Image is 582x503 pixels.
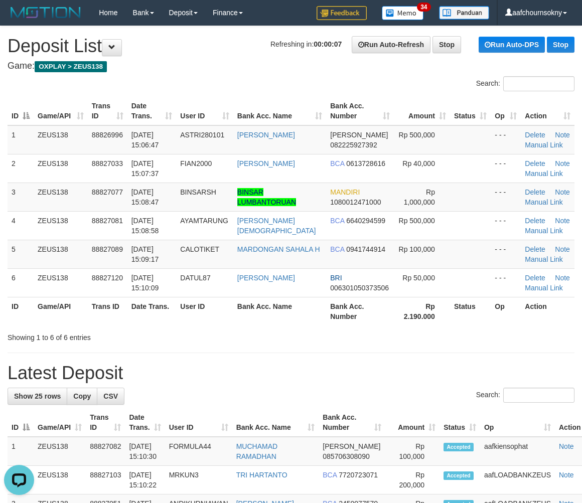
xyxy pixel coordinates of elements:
[525,217,545,225] a: Delete
[237,131,295,139] a: [PERSON_NAME]
[125,437,165,466] td: [DATE] 15:10:30
[525,159,545,167] a: Delete
[92,245,123,253] span: 88827089
[176,297,233,325] th: User ID
[165,466,232,494] td: MRKUN3
[330,188,360,196] span: MANDIRI
[97,388,124,405] a: CSV
[555,274,570,282] a: Note
[103,392,118,400] span: CSV
[559,471,574,479] a: Note
[330,274,342,282] span: BRI
[86,408,125,437] th: Trans ID: activate to sort column ascending
[491,97,521,125] th: Op: activate to sort column ascending
[346,245,385,253] span: Copy 0941744914 to clipboard
[131,188,159,206] span: [DATE] 15:08:47
[92,274,123,282] span: 88827120
[491,240,521,268] td: - - -
[270,40,342,48] span: Refreshing in:
[317,6,367,20] img: Feedback.jpg
[352,36,430,53] a: Run Auto-Refresh
[450,297,491,325] th: Status
[432,36,461,53] a: Stop
[525,170,563,178] a: Manual Link
[8,183,34,211] td: 3
[237,245,320,253] a: MARDONGAN SAHALA H
[555,131,570,139] a: Note
[525,141,563,149] a: Manual Link
[4,4,34,34] button: Open LiveChat chat widget
[330,217,344,225] span: BCA
[8,408,34,437] th: ID: activate to sort column descending
[8,297,34,325] th: ID
[8,240,34,268] td: 5
[330,131,388,139] span: [PERSON_NAME]
[399,217,435,225] span: Rp 500,000
[525,274,545,282] a: Delete
[237,274,295,282] a: [PERSON_NAME]
[232,408,319,437] th: Bank Acc. Name: activate to sort column ascending
[476,388,574,403] label: Search:
[125,466,165,494] td: [DATE] 15:10:22
[180,159,212,167] span: FIAN2000
[233,97,326,125] th: Bank Acc. Name: activate to sort column ascending
[525,245,545,253] a: Delete
[521,297,574,325] th: Action
[8,61,574,71] h4: Game:
[8,211,34,240] td: 4
[8,5,84,20] img: MOTION_logo.png
[237,217,316,235] a: [PERSON_NAME][DEMOGRAPHIC_DATA]
[503,388,574,403] input: Search:
[237,188,296,206] a: BINSAR LUMBANTORUAN
[34,466,86,494] td: ZEUS138
[73,392,91,400] span: Copy
[555,217,570,225] a: Note
[491,268,521,297] td: - - -
[444,471,474,480] span: Accepted
[127,297,177,325] th: Date Trans.
[326,297,394,325] th: Bank Acc. Number
[233,297,326,325] th: Bank Acc. Name
[404,188,435,206] span: Rp 1,000,000
[165,437,232,466] td: FORMULA44
[88,297,127,325] th: Trans ID
[326,97,394,125] th: Bank Acc. Number: activate to sort column ascending
[525,198,563,206] a: Manual Link
[180,188,216,196] span: BINSARSH
[86,437,125,466] td: 88827082
[503,76,574,91] input: Search:
[131,274,159,292] span: [DATE] 15:10:09
[555,159,570,167] a: Note
[555,188,570,196] a: Note
[480,408,555,437] th: Op: activate to sort column ascending
[180,245,219,253] span: CALOTIKET
[34,240,88,268] td: ZEUS138
[339,471,378,479] span: Copy 7720723071 to clipboard
[92,159,123,167] span: 88827033
[547,37,574,53] a: Stop
[402,274,435,282] span: Rp 50,000
[86,466,125,494] td: 88827103
[92,131,123,139] span: 88826996
[385,466,440,494] td: Rp 200,000
[346,159,385,167] span: Copy 0613728616 to clipboard
[491,154,521,183] td: - - -
[555,245,570,253] a: Note
[127,97,177,125] th: Date Trans.: activate to sort column ascending
[180,274,210,282] span: DATUL87
[491,211,521,240] td: - - -
[525,255,563,263] a: Manual Link
[180,217,228,225] span: AYAMTARUNG
[8,328,235,343] div: Showing 1 to 6 of 6 entries
[35,61,107,72] span: OXPLAY > ZEUS138
[330,198,381,206] span: Copy 1080012471000 to clipboard
[8,268,34,297] td: 6
[330,141,377,149] span: Copy 082225927392 to clipboard
[8,97,34,125] th: ID: activate to sort column descending
[330,159,344,167] span: BCA
[382,6,424,20] img: Button%20Memo.svg
[394,297,450,325] th: Rp 2.190.000
[8,437,34,466] td: 1
[88,97,127,125] th: Trans ID: activate to sort column ascending
[34,183,88,211] td: ZEUS138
